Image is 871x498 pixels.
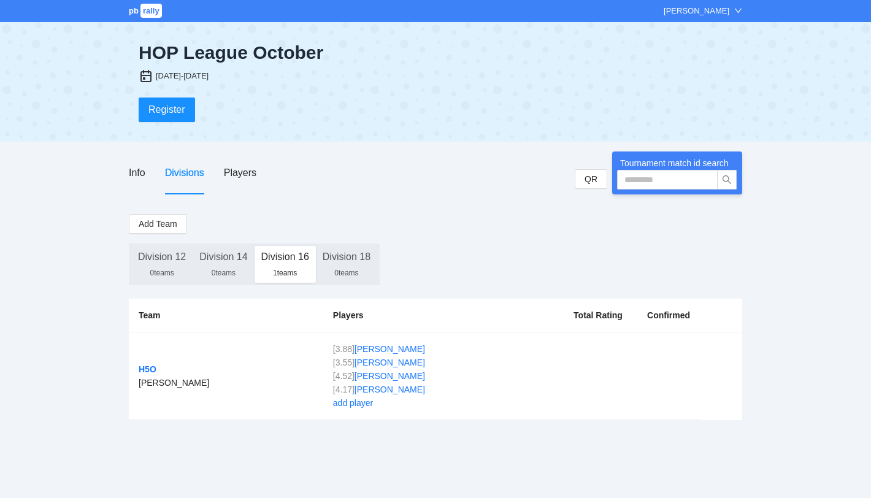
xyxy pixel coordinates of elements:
[647,308,690,322] div: Confirmed
[333,356,554,369] div: [ 3.55 ]
[355,358,425,367] a: [PERSON_NAME]
[734,7,742,15] span: down
[617,156,737,170] div: Tournament match id search
[355,385,425,394] a: [PERSON_NAME]
[148,102,185,117] span: Register
[355,344,425,354] a: [PERSON_NAME]
[138,246,186,268] div: Division 12
[199,268,247,278] div: 0 teams
[139,98,195,122] button: Register
[575,169,607,189] button: QR
[224,165,256,180] div: Players
[333,398,373,408] a: add player
[333,383,554,396] div: [ 4.17 ]
[129,6,139,15] span: pb
[138,268,186,278] div: 0 teams
[333,308,554,322] div: Players
[664,5,729,17] div: [PERSON_NAME]
[129,214,187,234] button: Add Team
[139,42,487,64] div: HOP League October
[139,364,156,374] a: H5O
[574,308,627,322] div: Total Rating
[261,268,309,278] div: 1 teams
[717,170,737,190] button: search
[355,371,425,381] a: [PERSON_NAME]
[323,246,370,268] div: Division 18
[585,172,597,186] span: QR
[156,70,209,82] div: [DATE]-[DATE]
[139,217,177,231] span: Add Team
[165,165,204,180] div: Divisions
[129,165,145,180] div: Info
[199,246,247,268] div: Division 14
[261,246,309,268] div: Division 16
[139,308,313,322] div: Team
[129,6,164,15] a: pbrally
[323,268,370,278] div: 0 teams
[140,4,162,18] span: rally
[718,175,736,185] span: search
[333,342,554,356] div: [ 3.88 ]
[139,376,313,389] div: [PERSON_NAME]
[333,369,554,383] div: [ 4.52 ]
